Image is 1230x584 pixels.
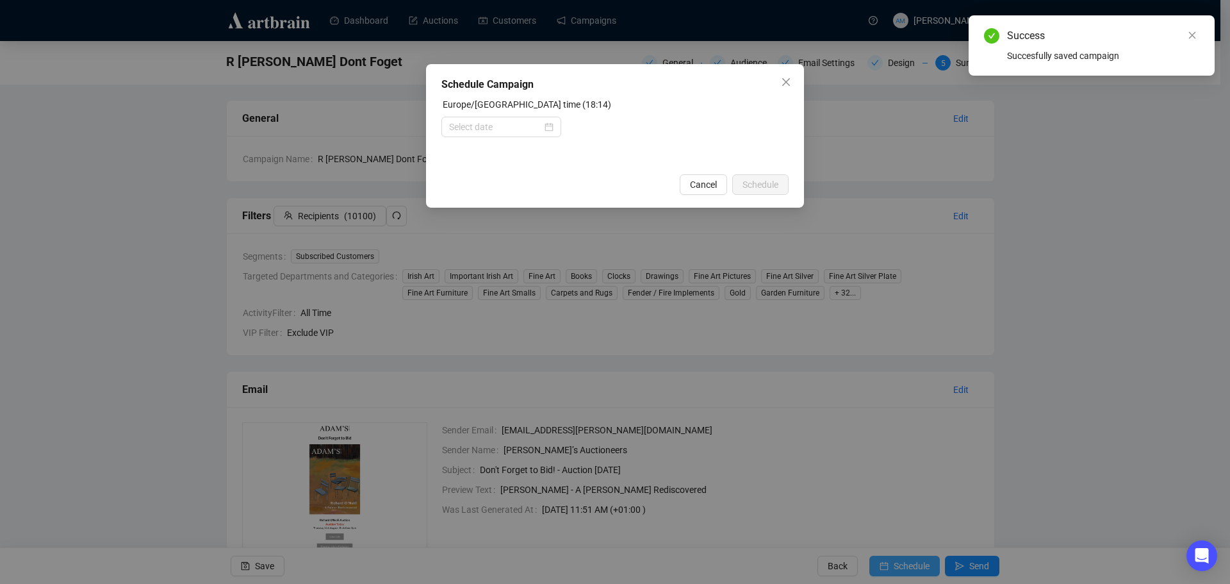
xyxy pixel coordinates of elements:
[449,120,542,134] input: Select date
[1185,28,1199,42] a: Close
[984,28,999,44] span: check-circle
[776,72,796,92] button: Close
[690,178,717,192] span: Cancel
[781,77,791,87] span: close
[1007,28,1199,44] div: Success
[1188,31,1197,40] span: close
[680,174,727,195] button: Cancel
[441,77,789,92] div: Schedule Campaign
[1007,49,1199,63] div: Succesfully saved campaign
[732,174,789,195] button: Schedule
[1186,540,1217,571] div: Open Intercom Messenger
[443,99,611,110] label: Europe/Dublin time (18:14)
